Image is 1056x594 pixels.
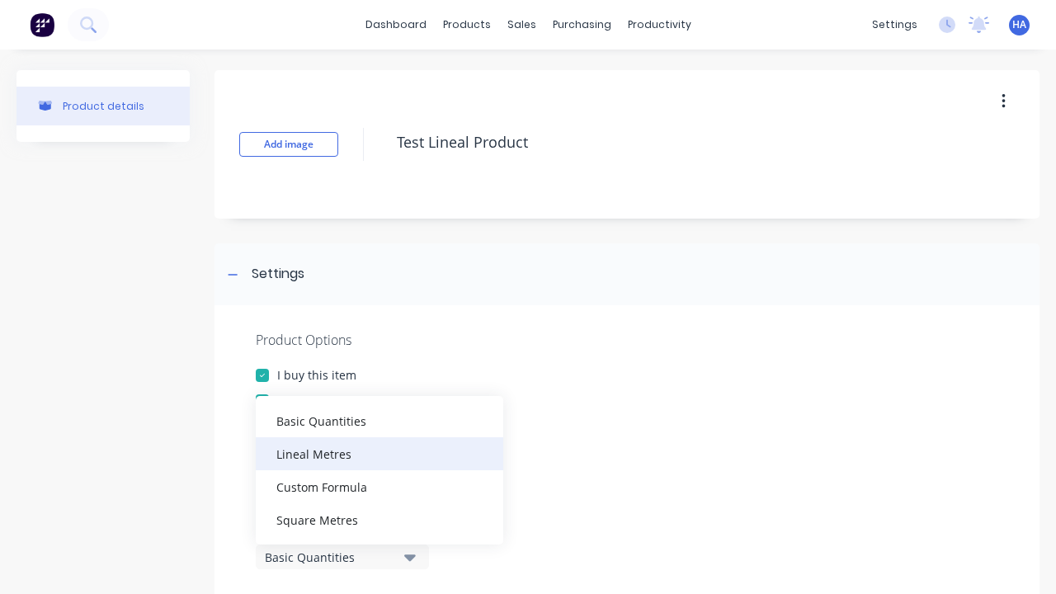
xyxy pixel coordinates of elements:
a: dashboard [357,12,435,37]
div: Basic Quantities [265,549,397,566]
button: Product details [16,87,190,125]
div: Lineal Metres [256,437,503,470]
div: sales [499,12,544,37]
img: Factory [30,12,54,37]
div: Settings [252,264,304,285]
div: productivity [620,12,700,37]
div: settings [864,12,926,37]
div: Square Metres [256,503,503,536]
span: HA [1012,17,1026,32]
div: Custom Formula [256,470,503,503]
div: Product details [63,100,144,112]
button: Basic Quantities [256,544,429,569]
div: I sell this item [277,392,355,409]
textarea: Test Lineal Product [389,123,1009,162]
div: Product Options [256,330,998,350]
div: purchasing [544,12,620,37]
button: Add image [239,132,338,157]
div: Basic Quantities [256,404,503,437]
div: I buy this item [277,366,356,384]
div: products [435,12,499,37]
